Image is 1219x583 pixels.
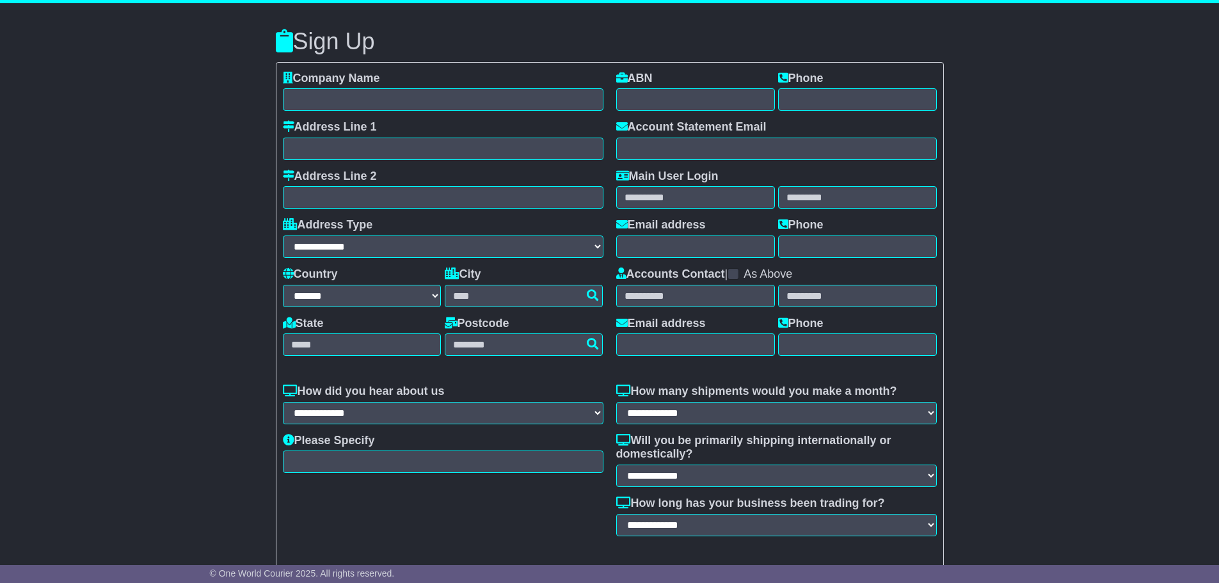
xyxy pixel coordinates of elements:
[445,317,509,331] label: Postcode
[283,434,375,448] label: Please Specify
[778,317,824,331] label: Phone
[778,72,824,86] label: Phone
[283,317,324,331] label: State
[616,434,937,461] label: Will you be primarily shipping internationally or domestically?
[616,218,706,232] label: Email address
[276,29,944,54] h3: Sign Up
[283,120,377,134] label: Address Line 1
[283,170,377,184] label: Address Line 2
[445,268,481,282] label: City
[283,268,338,282] label: Country
[283,72,380,86] label: Company Name
[616,497,885,511] label: How long has your business been trading for?
[283,385,445,399] label: How did you hear about us
[616,268,937,285] div: |
[210,568,395,579] span: © One World Courier 2025. All rights reserved.
[616,268,725,282] label: Accounts Contact
[616,317,706,331] label: Email address
[778,218,824,232] label: Phone
[283,218,373,232] label: Address Type
[616,72,653,86] label: ABN
[616,120,767,134] label: Account Statement Email
[616,170,719,184] label: Main User Login
[616,385,897,399] label: How many shipments would you make a month?
[744,268,792,282] label: As Above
